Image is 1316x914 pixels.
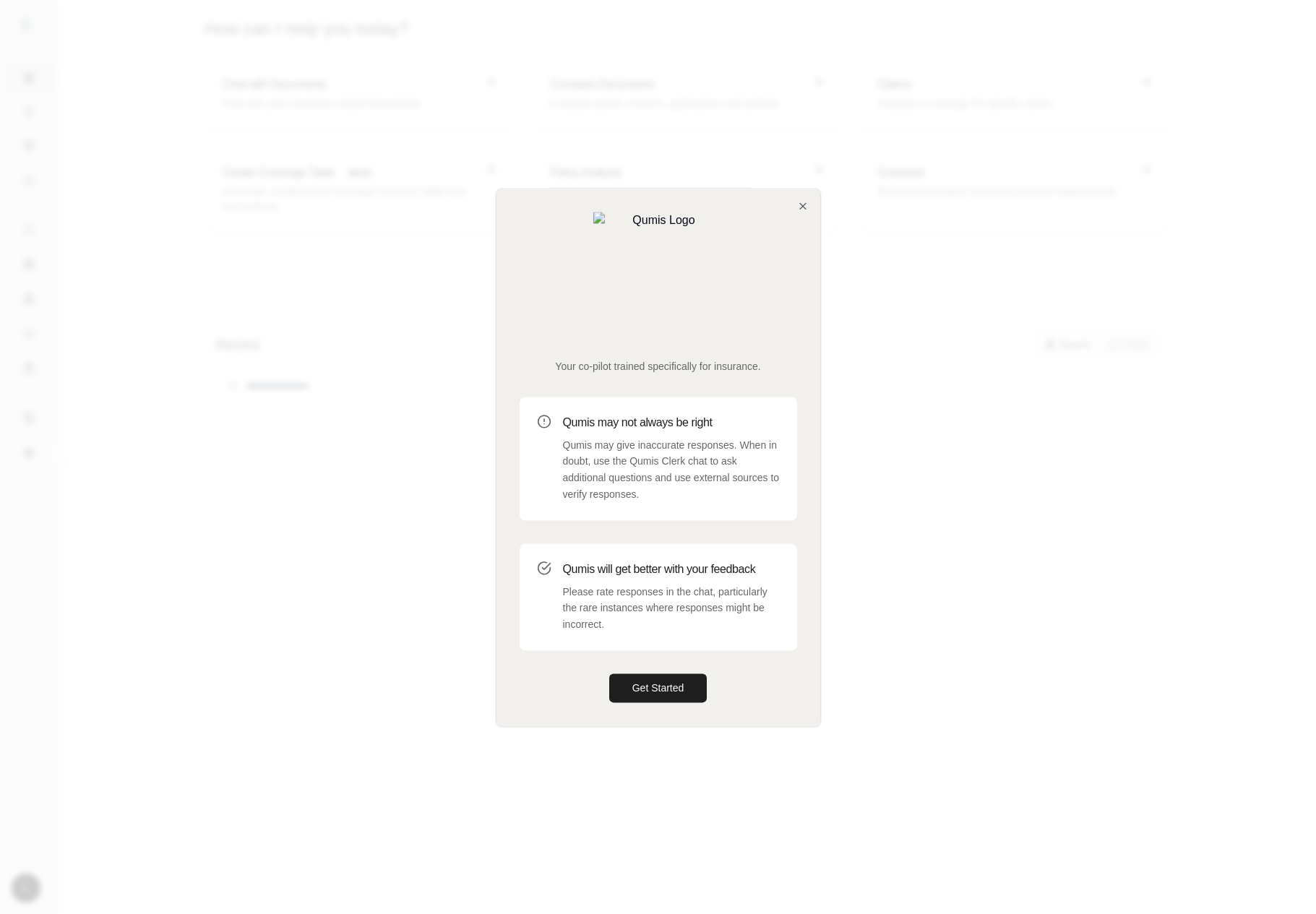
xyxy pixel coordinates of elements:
button: Get Started [609,673,708,702]
h3: Qumis may not always be right [563,414,780,431]
p: Qumis may give inaccurate responses. When in doubt, use the Qumis Clerk chat to ask additional qu... [563,437,780,503]
p: Your co-pilot trained specifically for insurance. [520,359,797,374]
h3: Qumis will get better with your feedback [563,561,780,578]
p: Please rate responses in the chat, particularly the rare instances where responses might be incor... [563,584,780,633]
img: Qumis Logo [593,212,723,342]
